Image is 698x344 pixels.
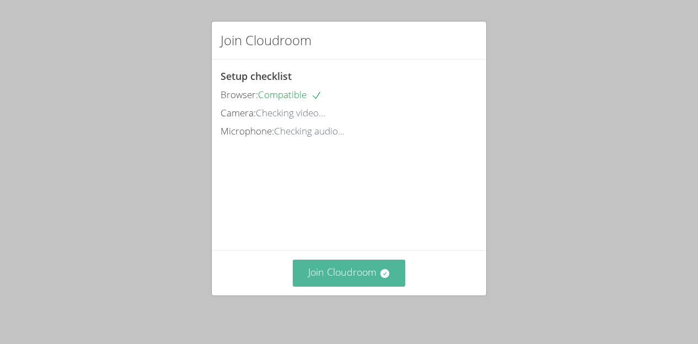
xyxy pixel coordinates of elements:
h2: Join Cloudroom [221,30,312,50]
span: Microphone: [221,125,274,137]
span: Checking video... [256,106,325,119]
span: Setup checklist [221,69,292,83]
span: Camera: [221,106,256,119]
span: Browser: [221,88,258,101]
span: Checking audio... [274,125,345,137]
span: Compatible [258,88,322,101]
button: Join Cloudroom [293,260,406,287]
